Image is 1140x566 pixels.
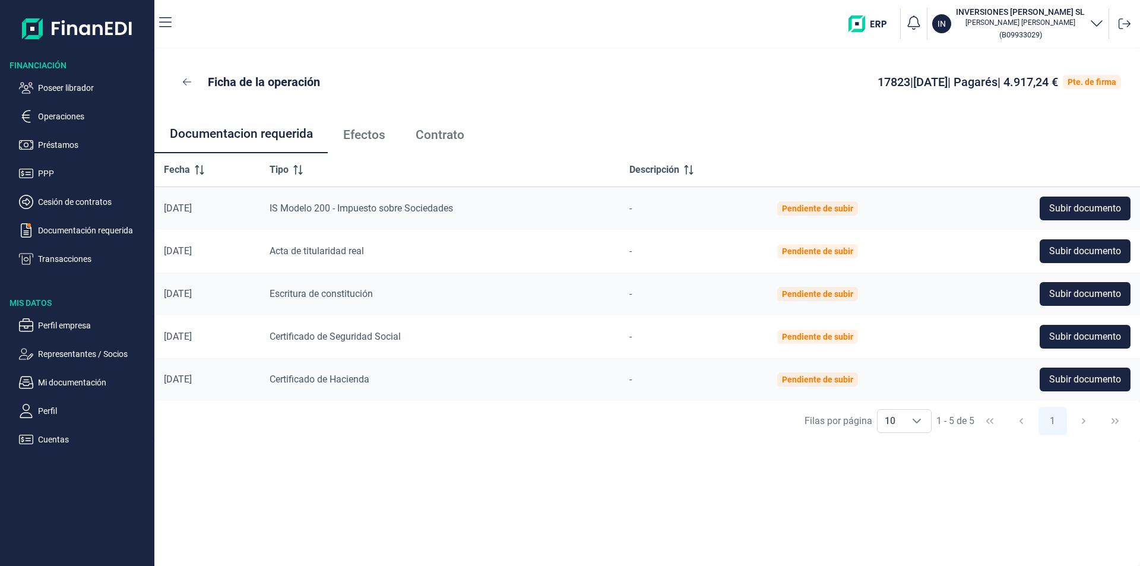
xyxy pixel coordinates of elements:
p: Transacciones [38,252,150,266]
div: Filas por página [805,414,872,428]
a: Efectos [328,115,400,154]
span: - [629,203,632,214]
p: Perfil [38,404,150,418]
p: Cuentas [38,432,150,447]
button: Subir documento [1040,325,1130,349]
span: Subir documento [1049,372,1121,387]
button: Cuentas [19,432,150,447]
a: Documentacion requerida [154,115,328,154]
button: Operaciones [19,109,150,124]
p: Poseer librador [38,81,150,95]
span: Subir documento [1049,287,1121,301]
span: 10 [878,410,902,432]
span: Subir documento [1049,201,1121,216]
div: Pte. de firma [1068,77,1116,87]
span: Tipo [270,163,289,177]
div: Pendiente de subir [782,332,853,342]
div: [DATE] [164,288,251,300]
button: Subir documento [1040,197,1130,220]
button: Cesión de contratos [19,195,150,209]
span: Certificado de Seguridad Social [270,331,401,342]
span: Efectos [343,129,385,141]
button: Next Page [1069,407,1098,435]
button: PPP [19,166,150,181]
span: Acta de titularidad real [270,245,364,257]
div: [DATE] [164,203,251,214]
img: Logo de aplicación [22,10,133,48]
span: Descripción [629,163,679,177]
div: Pendiente de subir [782,289,853,299]
p: IN [938,18,946,30]
p: Operaciones [38,109,150,124]
p: Cesión de contratos [38,195,150,209]
button: First Page [976,407,1004,435]
p: Mi documentación [38,375,150,390]
span: - [629,245,632,257]
div: Pendiente de subir [782,246,853,256]
button: Representantes / Socios [19,347,150,361]
div: Pendiente de subir [782,204,853,213]
p: Ficha de la operación [208,74,320,90]
button: Poseer librador [19,81,150,95]
button: Previous Page [1007,407,1035,435]
span: Documentacion requerida [170,128,313,140]
p: Perfil empresa [38,318,150,333]
div: [DATE] [164,245,251,257]
span: IS Modelo 200 - Impuesto sobre Sociedades [270,203,453,214]
p: Representantes / Socios [38,347,150,361]
button: Mi documentación [19,375,150,390]
p: [PERSON_NAME] [PERSON_NAME] [956,18,1085,27]
button: Transacciones [19,252,150,266]
span: 17823 | [DATE] | Pagarés | 4.917,24 € [878,75,1058,89]
button: Subir documento [1040,282,1130,306]
span: - [629,288,632,299]
button: Perfil empresa [19,318,150,333]
button: Perfil [19,404,150,418]
img: erp [848,15,895,32]
button: Last Page [1101,407,1129,435]
div: Pendiente de subir [782,375,853,384]
button: Documentación requerida [19,223,150,238]
div: [DATE] [164,331,251,343]
button: Préstamos [19,138,150,152]
a: Contrato [400,115,479,154]
button: Page 1 [1038,407,1067,435]
p: PPP [38,166,150,181]
h3: INVERSIONES [PERSON_NAME] SL [956,6,1085,18]
p: Documentación requerida [38,223,150,238]
span: Certificado de Hacienda [270,374,369,385]
span: Contrato [416,129,464,141]
div: [DATE] [164,374,251,385]
span: - [629,374,632,385]
div: Choose [902,410,931,432]
span: Fecha [164,163,190,177]
span: Subir documento [1049,330,1121,344]
button: ININVERSIONES [PERSON_NAME] SL[PERSON_NAME] [PERSON_NAME](B09933029) [932,6,1104,42]
button: Subir documento [1040,368,1130,391]
span: - [629,331,632,342]
span: 1 - 5 de 5 [936,416,974,426]
p: Préstamos [38,138,150,152]
small: Copiar cif [999,30,1042,39]
span: Escritura de constitución [270,288,373,299]
span: Subir documento [1049,244,1121,258]
button: Subir documento [1040,239,1130,263]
